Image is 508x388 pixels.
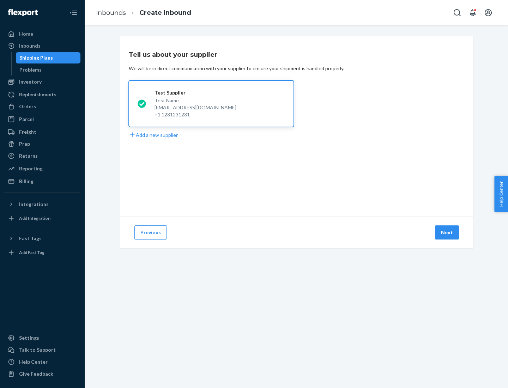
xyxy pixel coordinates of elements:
a: Add Fast Tag [4,247,80,258]
div: Inventory [19,78,42,85]
div: Add Integration [19,215,50,221]
div: Add Fast Tag [19,249,44,255]
div: Settings [19,334,39,341]
a: Freight [4,126,80,138]
div: Prep [19,140,30,147]
div: Orders [19,103,36,110]
div: Problems [19,66,42,73]
button: Next [435,225,459,240]
a: Settings [4,332,80,344]
img: Flexport logo [8,9,38,16]
div: Reporting [19,165,43,172]
h3: Tell us about your supplier [129,50,217,59]
a: Orders [4,101,80,112]
a: Home [4,28,80,40]
div: Fast Tags [19,235,42,242]
a: Returns [4,150,80,162]
a: Inbounds [4,40,80,51]
div: We will be in direct communication with your supplier to ensure your shipment is handled properly. [129,65,344,72]
a: Talk to Support [4,344,80,356]
a: Parcel [4,114,80,125]
div: Help Center [19,358,48,365]
button: Integrations [4,199,80,210]
a: Problems [16,64,81,75]
button: Help Center [494,176,508,212]
div: Billing [19,178,34,185]
div: Freight [19,128,36,135]
div: Shipping Plans [19,54,53,61]
div: Talk to Support [19,346,56,353]
a: Inventory [4,76,80,87]
a: Prep [4,138,80,150]
a: Shipping Plans [16,52,81,63]
button: Add a new supplier [129,131,178,139]
a: Billing [4,176,80,187]
ol: breadcrumbs [90,2,197,23]
div: Home [19,30,33,37]
button: Fast Tags [4,233,80,244]
a: Replenishments [4,89,80,100]
div: Parcel [19,116,34,123]
button: Close Navigation [66,6,80,20]
div: Integrations [19,201,49,208]
a: Help Center [4,356,80,368]
button: Previous [134,225,167,240]
a: Reporting [4,163,80,174]
div: Inbounds [19,42,41,49]
button: Open notifications [466,6,480,20]
a: Inbounds [96,9,126,17]
button: Open account menu [481,6,495,20]
a: Add Integration [4,213,80,224]
button: Open Search Box [450,6,464,20]
a: Create Inbound [139,9,191,17]
div: Give Feedback [19,370,53,377]
div: Returns [19,152,38,159]
div: Replenishments [19,91,56,98]
button: Give Feedback [4,368,80,380]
